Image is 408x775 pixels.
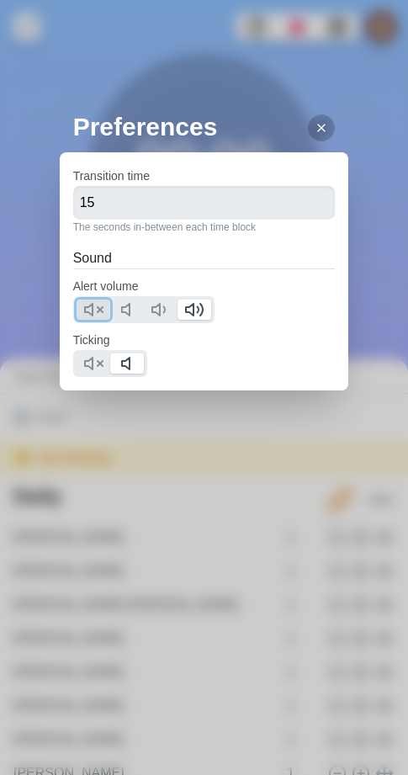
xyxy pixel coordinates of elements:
label: Ticking [73,333,110,347]
p: The seconds in-between each time block [73,220,336,235]
h2: Sound [73,248,336,268]
label: Transition time [73,169,150,183]
label: Alert volume [73,279,139,293]
h2: Preferences [73,108,349,146]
